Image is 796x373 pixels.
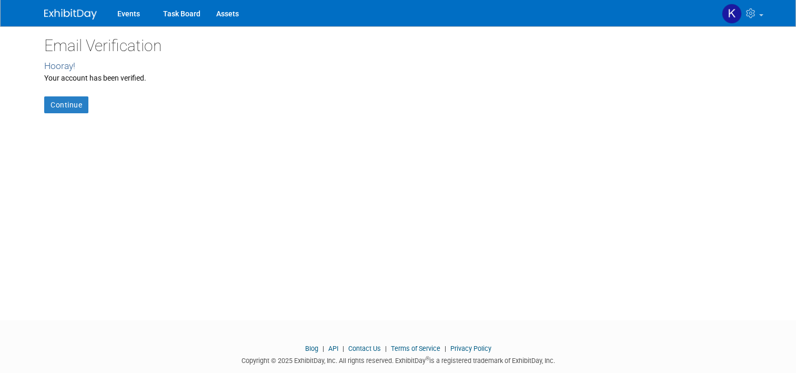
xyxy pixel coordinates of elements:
sup: ® [426,356,429,361]
a: Blog [305,345,318,352]
a: Continue [44,96,88,113]
a: API [328,345,338,352]
span: | [442,345,449,352]
img: Kathyuska Thirwall [722,4,742,24]
img: ExhibitDay [44,9,97,19]
span: | [340,345,347,352]
a: Terms of Service [391,345,440,352]
a: Contact Us [348,345,381,352]
div: Your account has been verified. [44,73,752,83]
h2: Email Verification [44,37,752,54]
span: | [320,345,327,352]
div: Hooray! [44,60,752,73]
a: Privacy Policy [450,345,491,352]
span: | [382,345,389,352]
